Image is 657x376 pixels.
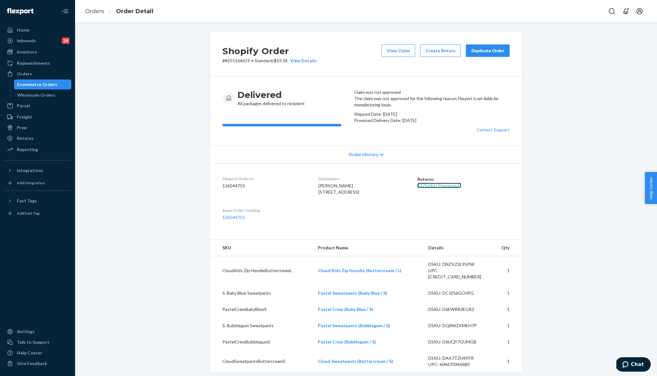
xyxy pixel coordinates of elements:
button: Give Feedback [4,358,71,368]
a: Contact Support [476,127,510,132]
div: DSKU: DAA7TZHKFFR [428,355,487,361]
div: Give Feedback [17,360,47,367]
div: All packages delivered to recipient [237,89,305,107]
div: Wholesale Orders [17,92,55,98]
a: Returns [4,133,71,143]
td: S. Baby Blue Sweatpants [210,285,313,301]
div: DSKU: D6FWRR3EGR3 [428,306,487,312]
dt: Returns [417,176,510,182]
button: Talk to Support [4,337,71,347]
div: Add Integration [17,180,45,185]
a: Pastel Sweatpants (Baby Blue / S) [318,290,387,296]
a: Pastel Sweatpants (Bubblegum / S) [318,323,390,328]
td: PastelCrewBabyBlueS [210,301,313,318]
div: DSKU: DQ8WZKMEH7P [428,323,487,329]
div: Replenishments [17,60,50,66]
a: Add Integration [4,178,71,188]
td: PastelCrewBubblegumS [210,334,313,350]
a: Parcel [4,101,71,111]
a: Wholesale Orders [14,90,72,100]
span: Standard [255,58,272,63]
header: Claim was not approved [354,89,510,95]
td: 1 [492,334,522,350]
a: Freight [4,112,71,122]
td: 1 [492,350,522,373]
ol: breadcrumbs [80,2,158,21]
button: Open account menu [633,5,646,18]
button: Fast Tags [4,196,71,206]
span: Order History [349,151,378,158]
div: Inbounds [17,38,36,44]
div: Inventory [17,49,37,55]
button: Duplicate Order [466,44,510,57]
div: Freight [17,114,32,120]
td: S. Bubblegum Sweatpants [210,318,313,334]
div: DSKU: D6UQY7GUMGB [428,339,487,345]
a: Inbounds24 [4,36,71,46]
a: Pastel Crew (Baby Blue / S) [318,307,373,312]
div: Home [17,27,29,33]
td: 1 [492,285,522,301]
div: DSKU: DCJ2S6GCH9G [428,290,487,296]
a: Help Center [4,348,71,358]
a: Orders [85,8,104,15]
a: Pastel Crew (Bubblegum / S) [318,339,376,344]
th: Qty [492,240,522,256]
span: [PERSON_NAME] [STREET_ADDRESS] [318,183,359,195]
a: Cloud Kids Zip Hoodie (Buttercream / L) [318,268,401,273]
div: UPC: [CREDIT_CARD_NUMBER] [428,267,487,280]
img: Flexport logo [7,8,33,14]
div: 24 [62,38,69,44]
div: Prep [17,124,27,131]
button: Integrations [4,165,71,175]
div: Settings [17,328,35,335]
a: 136544755 [222,215,245,220]
a: Replenishments [4,58,71,68]
div: Talk to Support [17,339,49,345]
a: Cloud Sweatpants (Buttercream / S) [318,358,393,364]
a: Home [4,25,71,35]
div: Returns [17,135,33,141]
div: Fast Tags [17,198,37,204]
a: Reporting [4,145,71,155]
th: SKU [210,240,313,256]
a: Ecommerce Orders [14,79,72,89]
button: Help Center [645,172,657,204]
div: Duplicate Order [471,48,504,54]
div: Reporting [17,146,38,153]
th: Details [423,240,492,256]
div: Orders [17,71,32,77]
p: # #255164619 / $19.34 [222,58,317,64]
dt: Destination [318,176,408,181]
dt: Flexport Order ID [222,176,308,181]
a: 1775243 ( Processed ) [417,183,461,188]
dt: Buyer Order Tracking [222,208,308,213]
td: CloudSweatpantsButtercreamS [210,350,313,373]
dd: 136544755 [222,183,308,189]
a: Inventory [4,47,71,57]
h2: Shopify Order [222,44,317,58]
div: Ecommerce Orders [17,81,57,88]
td: CloudKids Zip HoodieButtercreamL [210,256,313,285]
p: The claim was not approved for the following reason: [354,95,510,108]
button: Open Search Box [606,5,618,18]
button: Create Return [420,44,461,57]
p: Shipped Date: [DATE] [354,111,510,117]
a: Add Fast Tag [4,208,71,218]
a: Settings [4,327,71,337]
button: View Claim [381,44,415,57]
div: Help Center [17,350,42,356]
td: 1 [492,256,522,285]
div: DSKU: DNZVZ2L95PW [428,261,487,267]
p: Promised Delivery Date: [DATE] [354,117,510,124]
a: Orders [4,69,71,79]
td: 1 [492,301,522,318]
button: Open notifications [619,5,632,18]
button: Close Navigation [59,5,71,18]
div: View Details [288,58,317,64]
h3: Delivered [237,89,305,100]
div: Integrations [17,167,43,174]
div: UPC: 604670340680 [428,361,487,368]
